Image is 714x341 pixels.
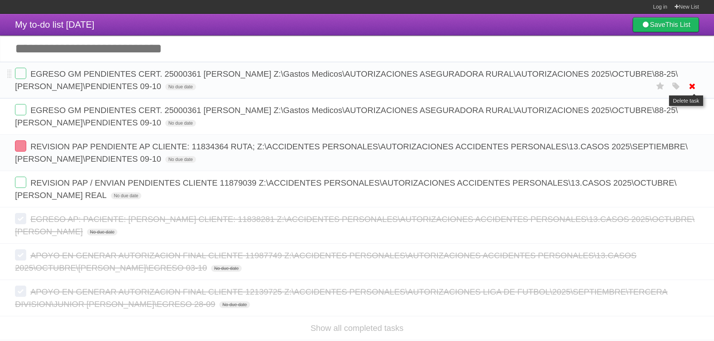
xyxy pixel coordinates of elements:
label: Done [15,286,26,297]
span: My to-do list [DATE] [15,19,94,30]
a: SaveThis List [633,17,699,32]
span: EGRESO AP: PACIENTE: [PERSON_NAME] CLIENTE: 11838281 Z:\ACCIDENTES PERSONALES\AUTORIZACIONES ACCI... [15,214,695,236]
span: No due date [165,156,196,163]
a: Show all completed tasks [310,323,403,333]
span: No due date [165,83,196,90]
label: Star task [653,80,668,92]
label: Done [15,249,26,261]
label: Done [15,104,26,115]
label: Done [15,140,26,152]
span: APOYO EN GENERAR AUTORIZACION FINAL CLIENTE 11987749 Z:\ACCIDENTES PERSONALES\AUTORIZACIONES ACCI... [15,251,636,273]
span: No due date [165,120,196,127]
label: Done [15,177,26,188]
span: EGRESO GM PENDIENTES CERT. 25000361 [PERSON_NAME] Z:\Gastos Medicos\AUTORIZACIONES ASEGURADORA RU... [15,106,678,127]
span: APOYO EN GENERAR AUTORIZACION FINAL CLIENTE 12139725 Z:\ACCIDENTES PERSONALES\AUTORIZACIONES LIGA... [15,287,668,309]
span: REVISION PAP / ENVIAN PENDIENTES CLIENTE 11879039 Z:\ACCIDENTES PERSONALES\AUTORIZACIONES ACCIDEN... [15,178,677,200]
label: Done [15,68,26,79]
label: Done [15,213,26,224]
span: No due date [219,301,250,308]
span: No due date [111,192,141,199]
b: This List [665,21,690,28]
span: REVISION PAP PENDIENTE AP CLIENTE: 11834364 RUTA; Z:\ACCIDENTES PERSONALES\AUTORIZACIONES ACCIDEN... [15,142,688,164]
span: No due date [211,265,241,272]
span: No due date [87,229,117,235]
span: EGRESO GM PENDIENTES CERT. 25000361 [PERSON_NAME] Z:\Gastos Medicos\AUTORIZACIONES ASEGURADORA RU... [15,69,678,91]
